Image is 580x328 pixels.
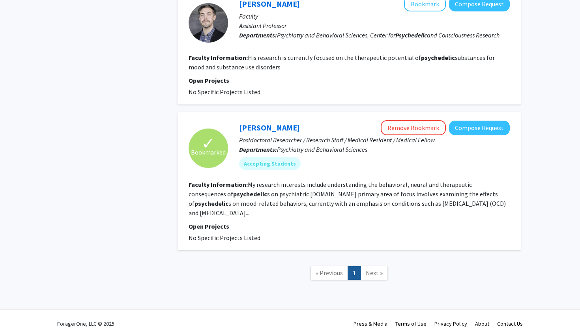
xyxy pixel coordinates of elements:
[421,54,455,61] b: psychedelic
[178,258,521,290] nav: Page navigation
[239,31,277,39] b: Departments:
[189,181,248,188] b: Faculty Information:
[191,147,226,157] span: Bookmarked
[6,293,34,322] iframe: Chat
[189,54,495,71] fg-read-more: His research is currently focused on the therapeutic potential of substances for mood and substan...
[316,269,343,277] span: « Previous
[354,320,387,327] a: Press & Media
[239,145,277,153] b: Departments:
[189,222,510,231] p: Open Projects
[189,181,506,217] fg-read-more: My research interests include understanding the behavioral, neural and therapeutic consequences o...
[395,320,427,327] a: Terms of Use
[366,269,383,277] span: Next »
[239,21,510,30] p: Assistant Professor
[348,266,361,280] a: 1
[233,190,267,198] b: psychedelic
[277,31,500,39] span: Psychiatry and Behavioral Sciences, Center for and Consciousness Research
[311,266,348,280] a: Previous Page
[189,234,260,242] span: No Specific Projects Listed
[497,320,523,327] a: Contact Us
[475,320,489,327] a: About
[277,145,367,153] span: Psychiatry and Behavioral Sciences
[381,120,446,135] button: Remove Bookmark
[189,54,248,61] b: Faculty Information:
[361,266,388,280] a: Next Page
[189,88,260,96] span: No Specific Projects Listed
[189,76,510,85] p: Open Projects
[395,31,427,39] b: Psychedelic
[239,123,300,132] a: [PERSON_NAME]
[449,121,510,135] button: Compose Request to Praachi Tiwari
[195,199,228,207] b: psychedelic
[239,157,301,170] mat-chip: Accepting Students
[239,11,510,21] p: Faculty
[434,320,467,327] a: Privacy Policy
[239,135,510,145] p: Postdoctoral Researcher / Research Staff / Medical Resident / Medical Fellow
[202,140,215,147] span: ✓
